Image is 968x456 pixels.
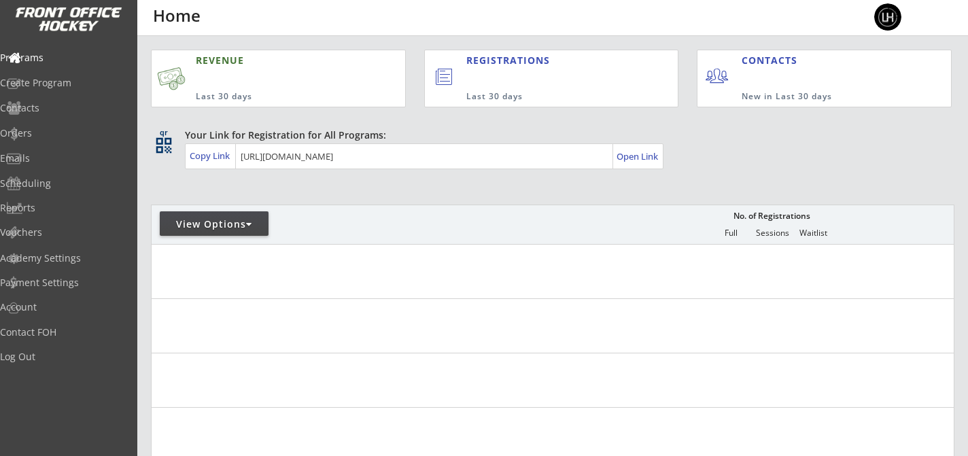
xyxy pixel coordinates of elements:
div: Open Link [617,151,659,162]
div: qr [155,128,171,137]
div: CONTACTS [742,54,803,67]
div: REVENUE [196,54,343,67]
div: Waitlist [793,228,833,238]
div: New in Last 30 days [742,91,888,103]
div: Full [710,228,751,238]
div: REGISTRATIONS [466,54,618,67]
button: qr_code [154,135,174,156]
div: No. of Registrations [729,211,814,221]
div: Last 30 days [196,91,343,103]
div: Sessions [752,228,793,238]
div: Copy Link [190,150,232,162]
div: Your Link for Registration for All Programs: [185,128,912,142]
div: Last 30 days [466,91,623,103]
a: Open Link [617,147,659,166]
div: View Options [160,217,269,231]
